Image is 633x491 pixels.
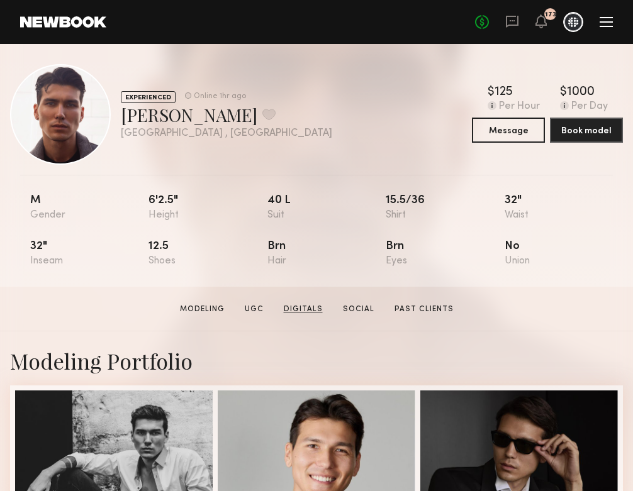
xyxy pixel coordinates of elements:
div: Online 1hr ago [194,92,246,101]
div: 15.5/36 [386,195,504,221]
div: $ [488,86,495,99]
button: Book model [550,118,623,143]
div: 32" [505,195,623,221]
div: 32" [30,241,148,267]
div: No [505,241,623,267]
a: Digitals [279,304,328,315]
div: 125 [495,86,513,99]
a: Modeling [175,304,230,315]
div: Brn [386,241,504,267]
div: EXPERIENCED [121,91,176,103]
div: [GEOGRAPHIC_DATA] , [GEOGRAPHIC_DATA] [121,128,332,139]
div: Per Day [571,101,608,113]
a: Past Clients [389,304,459,315]
a: UGC [240,304,269,315]
div: 173 [545,11,556,18]
div: [PERSON_NAME] [121,103,332,126]
div: Per Hour [499,101,540,113]
div: 40 l [267,195,386,221]
div: 12.5 [148,241,267,267]
a: Social [338,304,379,315]
button: Message [472,118,545,143]
div: Modeling Portfolio [10,346,623,375]
div: 6'2.5" [148,195,267,221]
div: $ [560,86,567,99]
div: M [30,195,148,221]
div: Brn [267,241,386,267]
div: 1000 [567,86,595,99]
